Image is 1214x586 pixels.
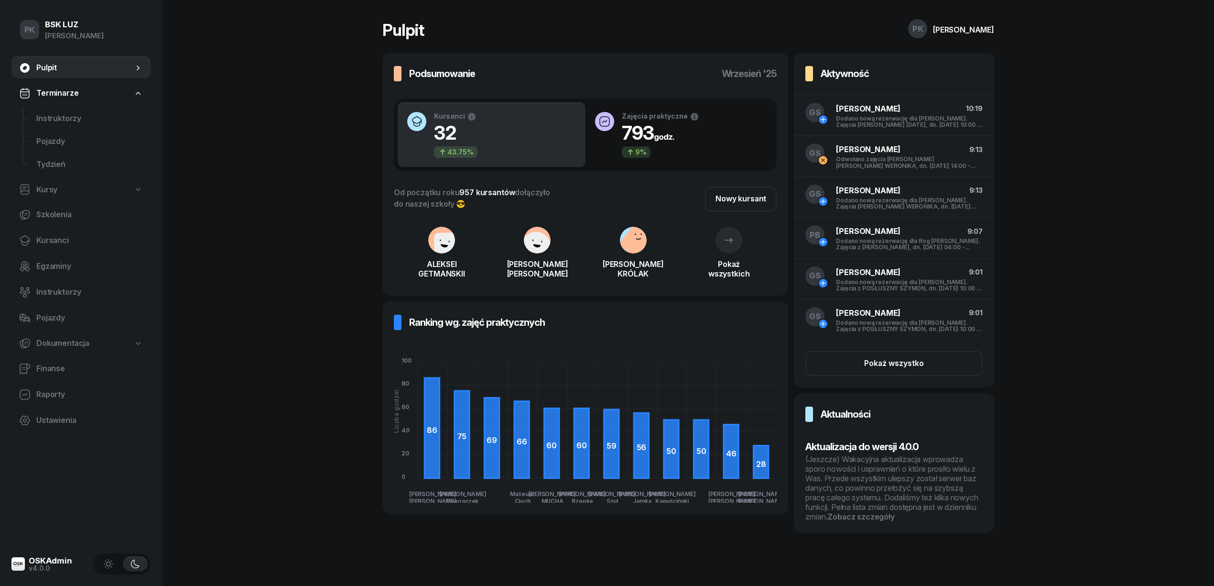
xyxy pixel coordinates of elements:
h3: Ranking wg. zajęć praktycznych [409,315,545,330]
div: [PERSON_NAME] [933,26,994,33]
tspan: Mateusz [510,490,535,498]
div: OSKAdmin [29,557,72,565]
button: Kursanci3243.75% [398,102,585,167]
span: Ustawienia [36,414,143,427]
tspan: 100 [401,357,412,364]
small: godz. [654,132,674,142]
a: Nowy kursant [705,187,777,211]
span: Instruktorzy [36,112,143,125]
a: Pojazdy [29,130,151,153]
span: Finanse [36,363,143,375]
tspan: [PERSON_NAME] [708,498,756,505]
a: AktualnościAktualizacja do wersji 4.0.0(Jeszcze) Wakacyjna aktualizacja wprowadza sporo nowości i... [794,393,994,533]
div: 9% [622,146,650,158]
a: [PERSON_NAME]KRÓLAK [585,246,681,278]
span: GS [809,190,821,198]
span: GS [809,272,821,280]
span: Kursy [36,184,57,196]
div: Pokaż wszystkich [681,259,777,278]
a: Kursy [11,179,151,201]
tspan: 0 [401,473,405,480]
button: Pokaż wszystko [805,351,983,376]
span: [PERSON_NAME] [836,144,900,154]
h1: 32 [434,122,477,144]
div: v4.0.0 [29,565,72,572]
tspan: 60 [401,403,409,410]
div: Liczba godzin [393,389,400,433]
span: 9:01 [969,309,983,317]
tspan: 80 [401,380,409,387]
tspan: [PERSON_NAME] [439,490,487,498]
span: GS [809,149,821,157]
a: [PERSON_NAME][PERSON_NAME] [489,246,585,278]
div: BSK LUZ [45,21,104,29]
span: Kursanci [36,234,143,247]
span: 957 kursantów [459,188,515,197]
tspan: 40 [401,427,410,434]
span: [PERSON_NAME] [836,186,900,195]
tspan: Rzepka [572,498,593,505]
tspan: [PERSON_NAME] [409,498,456,505]
span: [PERSON_NAME] [836,308,900,318]
a: Szkolenia [11,203,151,226]
div: Dodano nową rezerwację dla Róg [PERSON_NAME]. Zajęcia z [PERSON_NAME], dn. [DATE] 04:00 - 06:00 [836,238,983,250]
span: 9:01 [969,268,983,276]
tspan: [PERSON_NAME] [409,490,456,498]
tspan: Cioch [515,498,531,505]
span: Egzaminy [36,260,143,273]
a: Kursanci [11,229,151,252]
span: PK [24,26,35,34]
span: PK [912,25,923,33]
a: Pojazdy [11,307,151,330]
div: [PERSON_NAME] [PERSON_NAME] [489,259,585,278]
a: Pulpit [11,56,151,79]
div: ALEKSEI GETMANSKII [394,259,489,278]
a: Instruktorzy [11,281,151,304]
tspan: Szul [607,498,618,505]
span: 9:13 [969,186,983,194]
a: Dokumentacja [11,332,151,354]
span: Pulpit [36,62,133,74]
span: Tydzień [36,158,143,171]
span: GS [809,109,821,117]
span: Instruktorzy [36,286,143,299]
tspan: [PERSON_NAME] [738,490,785,498]
a: Terminarze [11,82,151,104]
span: 9:13 [969,145,983,154]
a: AktywnośćGS[PERSON_NAME]10:19Dodano nową rezerwację dla [PERSON_NAME]. Zajęcia [PERSON_NAME] [DAT... [794,53,994,387]
button: Zajęcia praktyczne793godz.9% [585,102,773,167]
tspan: [PERSON_NAME] [529,490,576,498]
span: 9:07 [967,227,983,235]
span: Szkolenia [36,209,143,221]
tspan: Dworaczek [447,498,479,505]
h3: Podsumowanie [409,66,475,81]
span: [PERSON_NAME] [836,267,900,277]
span: Raporty [36,388,143,401]
div: Pokaż wszystko [864,357,924,370]
a: Tydzień [29,153,151,176]
a: Pokażwszystkich [681,238,777,278]
tspan: [PERSON_NAME] [618,490,666,498]
a: Ustawienia [11,409,151,432]
tspan: [PERSON_NAME] [588,490,636,498]
a: ALEKSEIGETMANSKII [394,246,489,278]
div: Dodano nową rezerwację dla [PERSON_NAME]. Zajęcia [PERSON_NAME] WERONIKA, dn. [DATE] 08:00 - 10:00 [836,197,983,210]
span: Pojazdy [36,312,143,324]
tspan: [PERSON_NAME] [649,490,696,498]
span: GS [809,312,821,321]
span: PB [810,231,820,239]
h1: 793 [622,122,699,144]
tspan: [PERSON_NAME] [559,490,606,498]
img: logo-xs@2x.png [11,557,25,571]
span: Pojazdy [36,135,143,148]
div: Zajęcia praktyczne [622,112,699,122]
h3: Aktywność [821,66,869,81]
h1: Pulpit [382,22,424,38]
tspan: Kapuściński [655,498,689,505]
div: 43.75% [434,146,477,158]
span: 10:19 [966,104,983,112]
tspan: [PERSON_NAME] [738,498,785,505]
span: Terminarze [36,87,78,100]
span: [PERSON_NAME] [836,226,900,236]
div: Dodano nową rezerwację dla [PERSON_NAME]. Zajęcia z POSŁUSZNY SZYMON, dn. [DATE] 10:00 - 12:00 [836,320,983,332]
